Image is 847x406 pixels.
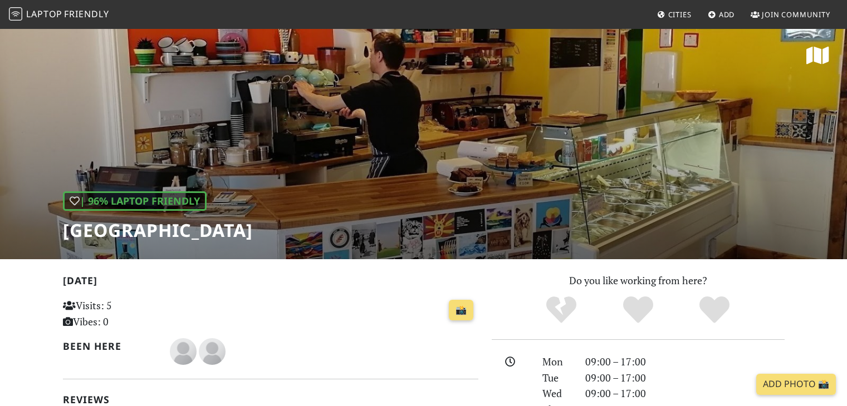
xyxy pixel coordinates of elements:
h2: Been here [63,340,157,352]
div: 09:00 – 17:00 [579,370,791,386]
span: Join Community [762,9,830,19]
p: Do you like working from here? [492,273,785,289]
a: 📸 [449,300,473,321]
p: Visits: 5 Vibes: 0 [63,298,193,330]
div: Definitely! [676,295,753,325]
span: Laptop [26,8,62,20]
a: Add [703,4,740,24]
div: 09:00 – 17:00 [579,385,791,402]
img: LaptopFriendly [9,7,22,21]
div: Tue [536,370,578,386]
div: No [523,295,600,325]
span: Friendly [64,8,109,20]
a: Add Photo 📸 [756,374,836,395]
div: 09:00 – 17:00 [579,354,791,370]
span: Cities [668,9,692,19]
span: Andrew Micklethwaite [170,344,199,357]
div: Mon [536,354,578,370]
img: blank-535327c66bd565773addf3077783bbfce4b00ec00e9fd257753287c682c7fa38.png [199,338,226,365]
div: Wed [536,385,578,402]
div: Yes [600,295,677,325]
h1: [GEOGRAPHIC_DATA] [63,220,253,241]
span: Add [719,9,735,19]
h2: [DATE] [63,275,478,291]
a: LaptopFriendly LaptopFriendly [9,5,109,24]
a: Join Community [746,4,835,24]
div: | 96% Laptop Friendly [63,191,207,211]
img: blank-535327c66bd565773addf3077783bbfce4b00ec00e9fd257753287c682c7fa38.png [170,338,197,365]
span: L J [199,344,226,357]
a: Cities [653,4,696,24]
h2: Reviews [63,394,478,405]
